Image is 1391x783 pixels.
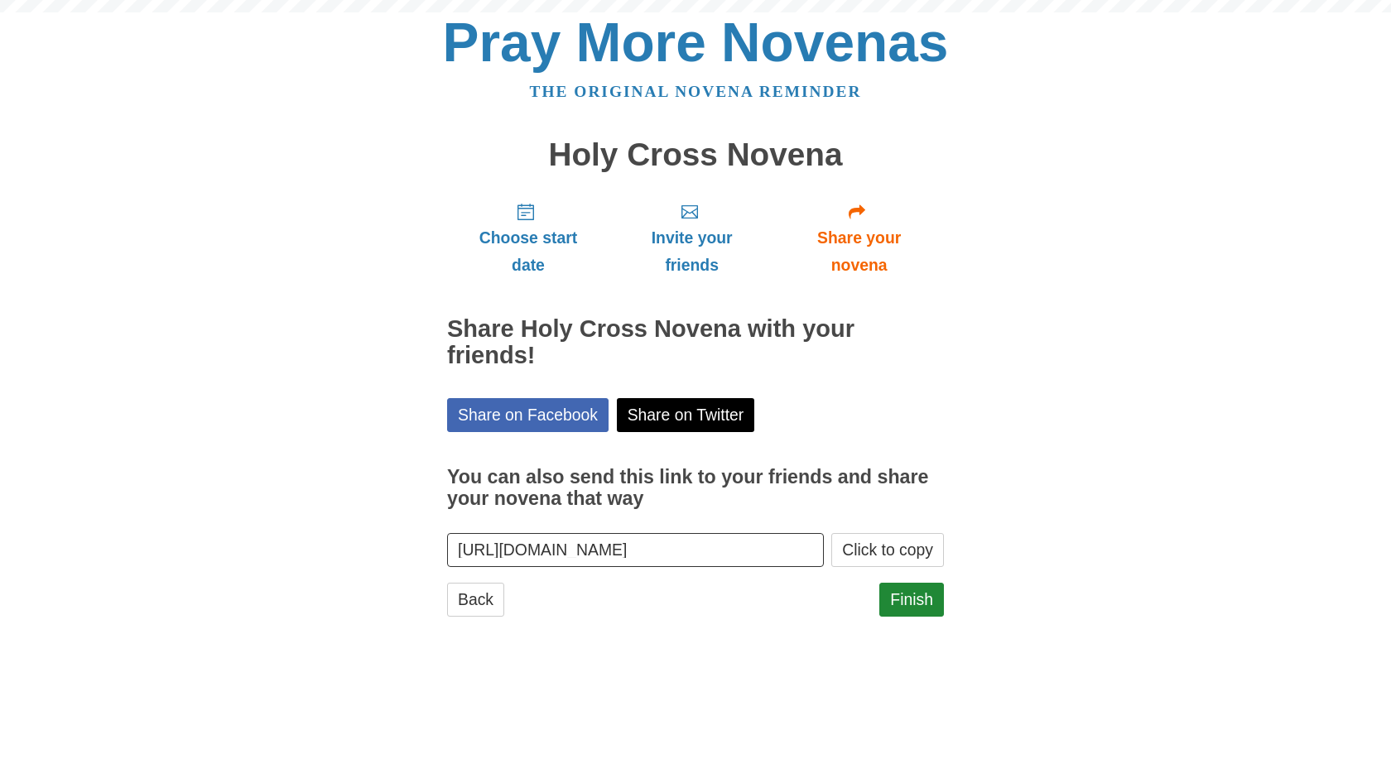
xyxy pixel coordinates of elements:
a: Share on Twitter [617,398,755,432]
span: Invite your friends [626,224,758,279]
a: Invite your friends [609,189,774,287]
span: Choose start date [464,224,593,279]
button: Click to copy [831,533,944,567]
a: Choose start date [447,189,609,287]
h1: Holy Cross Novena [447,137,944,173]
a: Pray More Novenas [443,12,949,73]
h3: You can also send this link to your friends and share your novena that way [447,467,944,509]
span: Share your novena [791,224,927,279]
h2: Share Holy Cross Novena with your friends! [447,316,944,369]
a: The original novena reminder [530,83,862,100]
a: Share your novena [774,189,944,287]
a: Share on Facebook [447,398,609,432]
a: Back [447,583,504,617]
a: Finish [879,583,944,617]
